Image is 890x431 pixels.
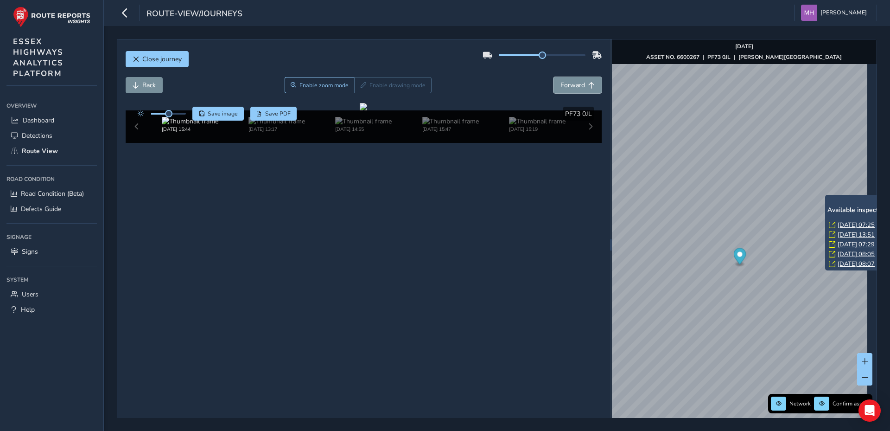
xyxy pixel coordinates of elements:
a: Signs [6,244,97,259]
div: [DATE] 15:19 [509,126,566,133]
img: rr logo [13,6,90,27]
div: [DATE] 15:44 [162,126,218,133]
img: Thumbnail frame [162,117,218,126]
div: System [6,273,97,287]
span: route-view/journeys [146,8,242,21]
a: Road Condition (Beta) [6,186,97,201]
span: Save image [208,110,238,117]
button: PDF [250,107,297,121]
a: [DATE] 13:51 [838,231,875,239]
a: Defects Guide [6,201,97,217]
span: Save PDF [265,110,291,117]
span: PF73 0JL [565,109,592,118]
img: Thumbnail frame [248,117,305,126]
button: Forward [553,77,602,93]
span: Help [21,305,35,314]
span: Enable zoom mode [299,82,349,89]
span: Close journey [142,55,182,64]
a: Help [6,302,97,317]
span: Forward [560,81,585,90]
a: [DATE] 07:25 [838,221,875,229]
img: Thumbnail frame [509,117,566,126]
div: Overview [6,99,97,113]
span: Confirm assets [833,400,870,407]
div: Road Condition [6,172,97,186]
span: Users [22,290,38,299]
strong: ASSET NO. 6600267 [646,53,699,61]
span: Dashboard [23,116,54,125]
button: Back [126,77,163,93]
button: Zoom [285,77,355,93]
span: Defects Guide [21,205,61,213]
a: Dashboard [6,113,97,128]
a: [DATE] 07:29 [838,240,875,249]
strong: PF73 0JL [707,53,731,61]
a: [DATE] 08:05 [838,250,875,258]
span: ESSEX HIGHWAYS ANALYTICS PLATFORM [13,36,64,79]
a: [DATE] 08:07 [838,260,875,268]
div: [DATE] 14:55 [335,126,392,133]
img: Thumbnail frame [422,117,479,126]
strong: [DATE] [735,43,753,50]
img: diamond-layout [801,5,817,21]
button: Close journey [126,51,189,67]
div: [DATE] 13:17 [248,126,305,133]
span: Signs [22,247,38,256]
span: Detections [22,131,52,140]
div: | | [646,53,842,61]
a: Detections [6,128,97,143]
div: Open Intercom Messenger [858,399,881,422]
span: [PERSON_NAME] [820,5,867,21]
img: Thumbnail frame [335,117,392,126]
strong: [PERSON_NAME][GEOGRAPHIC_DATA] [738,53,842,61]
a: Route View [6,143,97,159]
button: Save [192,107,244,121]
span: Back [142,81,156,90]
button: [PERSON_NAME] [801,5,870,21]
a: Users [6,287,97,302]
span: Network [789,400,811,407]
div: Signage [6,230,97,244]
div: [DATE] 15:47 [422,126,479,133]
div: Map marker [733,248,746,267]
span: Route View [22,147,58,155]
span: Road Condition (Beta) [21,189,84,198]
